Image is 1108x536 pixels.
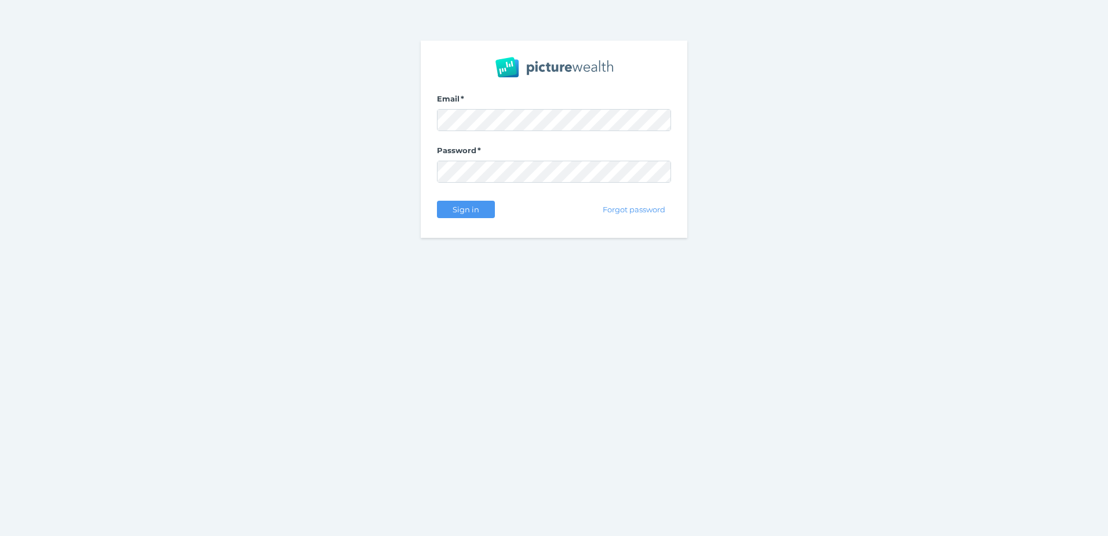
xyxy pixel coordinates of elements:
[598,205,670,214] span: Forgot password
[495,57,613,78] img: PW
[447,205,484,214] span: Sign in
[437,201,495,218] button: Sign in
[437,146,671,161] label: Password
[597,201,671,218] button: Forgot password
[437,94,671,109] label: Email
